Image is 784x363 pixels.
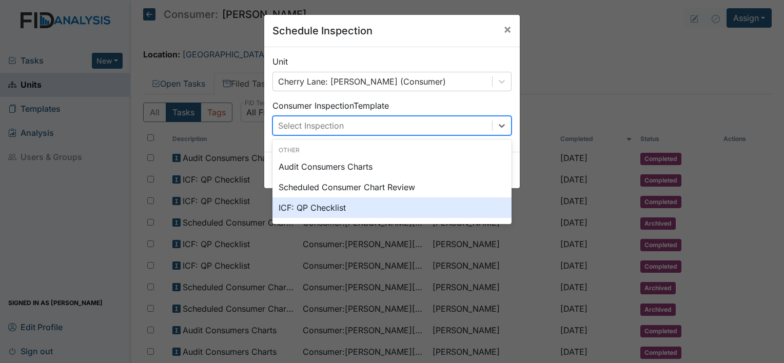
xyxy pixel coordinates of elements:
[272,23,373,38] h5: Schedule Inspection
[272,177,512,197] div: Scheduled Consumer Chart Review
[278,75,446,88] div: Cherry Lane: [PERSON_NAME] (Consumer)
[495,15,520,44] button: Close
[272,197,512,218] div: ICF: QP Checklist
[272,99,389,112] label: Consumer Inspection Template
[272,146,512,155] div: Other
[503,22,512,36] span: ×
[272,156,512,177] div: Audit Consumers Charts
[272,55,288,68] label: Unit
[278,119,344,132] div: Select Inspection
